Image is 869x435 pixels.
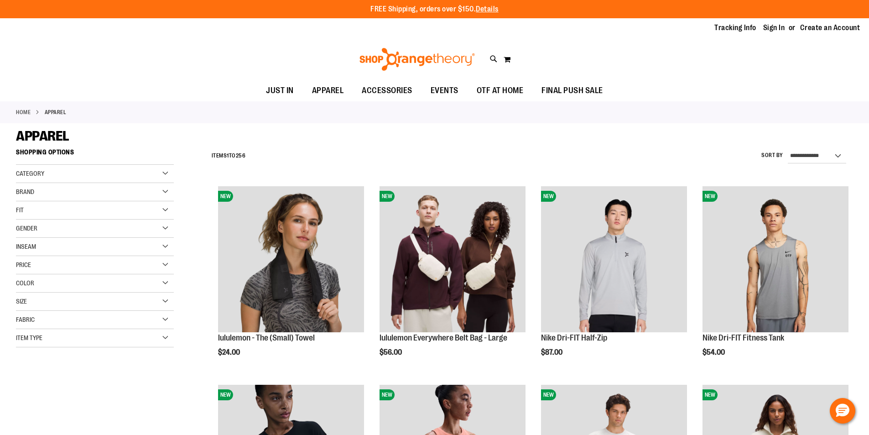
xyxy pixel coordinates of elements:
a: Sign In [763,23,785,33]
span: Color [16,279,34,287]
a: Details [476,5,499,13]
a: lululemon - The (Small) Towel [218,333,315,342]
span: EVENTS [431,80,458,101]
div: product [698,182,853,380]
a: Nike Dri-FIT Half-ZipNEW [541,186,687,334]
span: Brand [16,188,34,195]
span: ACCESSORIES [362,80,412,101]
span: Inseam [16,243,36,250]
span: 1 [227,152,229,159]
a: lululemon Everywhere Belt Bag - Large [380,333,507,342]
img: Shop Orangetheory [358,48,476,71]
a: JUST IN [257,80,303,101]
a: APPAREL [303,80,353,101]
span: NEW [541,389,556,400]
div: product [536,182,692,380]
span: NEW [218,389,233,400]
span: Fit [16,206,24,214]
a: Create an Account [800,23,860,33]
button: Hello, have a question? Let’s chat. [830,398,855,424]
img: lululemon - The (Small) Towel [218,186,364,332]
span: Price [16,261,31,268]
span: NEW [702,389,718,400]
span: $56.00 [380,348,403,356]
span: Item Type [16,334,42,341]
span: Fabric [16,316,35,323]
a: ACCESSORIES [353,80,421,101]
a: Nike Dri-FIT Fitness Tank [702,333,784,342]
label: Sort By [761,152,783,159]
img: Nike Dri-FIT Fitness Tank [702,186,848,332]
span: $24.00 [218,348,241,356]
span: NEW [380,389,395,400]
span: Gender [16,225,37,232]
span: $87.00 [541,348,564,356]
span: NEW [380,191,395,202]
img: Nike Dri-FIT Half-Zip [541,186,687,332]
span: NEW [541,191,556,202]
span: 256 [236,152,246,159]
span: FINAL PUSH SALE [541,80,603,101]
a: Nike Dri-FIT Fitness TankNEW [702,186,848,334]
a: lululemon - The (Small) TowelNEW [218,186,364,334]
a: Home [16,108,31,116]
div: product [375,182,530,380]
a: Nike Dri-FIT Half-Zip [541,333,607,342]
span: APPAREL [312,80,344,101]
p: FREE Shipping, orders over $150. [370,4,499,15]
img: lululemon Everywhere Belt Bag - Large [380,186,526,332]
span: APPAREL [16,128,69,144]
a: OTF AT HOME [468,80,533,101]
div: product [213,182,369,380]
span: Size [16,298,27,305]
a: EVENTS [421,80,468,101]
span: $54.00 [702,348,726,356]
span: Category [16,170,44,177]
a: FINAL PUSH SALE [532,80,612,101]
span: OTF AT HOME [477,80,524,101]
a: lululemon Everywhere Belt Bag - LargeNEW [380,186,526,334]
strong: APPAREL [45,108,67,116]
span: NEW [218,191,233,202]
h2: Items to [212,149,246,163]
span: NEW [702,191,718,202]
a: Tracking Info [714,23,756,33]
strong: Shopping Options [16,144,174,165]
span: JUST IN [266,80,294,101]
